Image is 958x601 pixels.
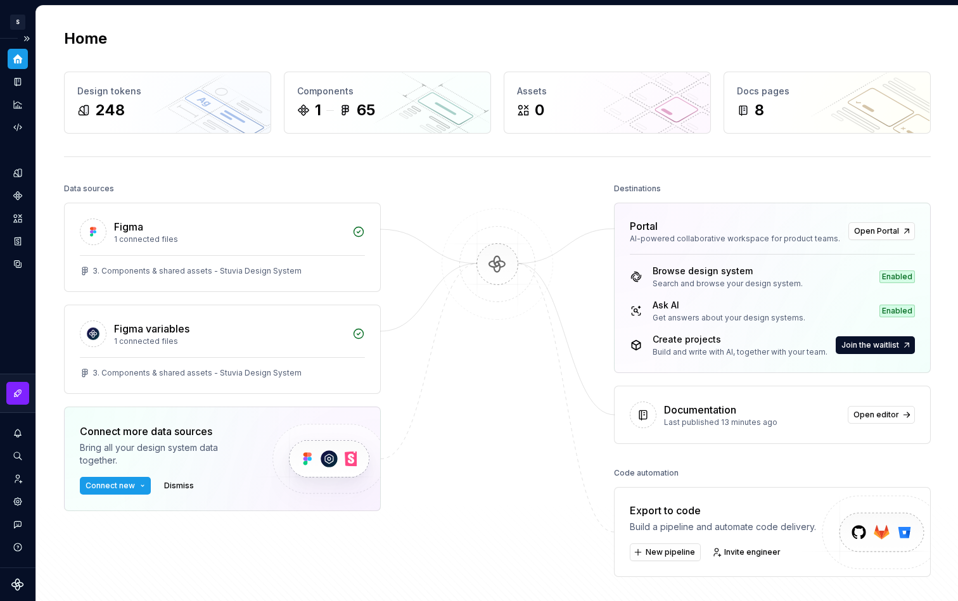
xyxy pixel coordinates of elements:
div: 0 [535,100,544,120]
div: 3. Components & shared assets - Stuvia Design System [93,368,302,378]
div: S [10,15,25,30]
div: Last published 13 minutes ago [664,417,840,427]
a: Invite team [8,469,28,489]
div: 8 [755,100,764,120]
div: Search and browse your design system. [653,279,803,289]
a: Code automation [8,117,28,137]
div: 248 [95,100,125,120]
div: 1 connected files [114,234,345,244]
div: Assets [517,85,698,98]
a: Assets0 [504,72,711,134]
div: 3. Components & shared assets - Stuvia Design System [93,266,302,276]
button: Connect new [80,477,151,495]
button: Notifications [8,423,28,443]
button: Join the waitlist [836,336,915,354]
a: Assets [8,208,28,229]
div: 1 [315,100,321,120]
div: Browse design system [653,265,803,277]
div: Bring all your design system data together. [80,441,251,467]
div: Documentation [664,402,736,417]
div: Figma [114,219,143,234]
button: Dismiss [158,477,200,495]
svg: Supernova Logo [11,578,24,591]
div: Docs pages [737,85,917,98]
a: Invite engineer [708,543,786,561]
span: Invite engineer [724,547,781,557]
div: Figma variables [114,321,189,336]
span: Open Portal [854,226,899,236]
h2: Home [64,28,107,49]
div: 65 [357,100,375,120]
span: Join the waitlist [841,340,899,350]
div: Data sources [64,180,114,198]
a: Analytics [8,94,28,115]
button: S [3,8,33,35]
a: Open Portal [848,222,915,240]
span: Dismiss [164,481,194,491]
a: Documentation [8,72,28,92]
a: Docs pages8 [724,72,931,134]
div: 1 connected files [114,336,345,346]
button: Expand sidebar [18,30,35,47]
div: Get answers about your design systems. [653,313,805,323]
span: Open editor [853,410,899,420]
div: Components [297,85,478,98]
div: AI-powered collaborative workspace for product teams. [630,234,841,244]
div: Export to code [630,503,816,518]
a: Data sources [8,254,28,274]
a: Figma1 connected files3. Components & shared assets - Stuvia Design System [64,203,381,292]
div: Destinations [614,180,661,198]
a: Design tokens248 [64,72,271,134]
span: New pipeline [646,547,695,557]
button: Contact support [8,514,28,535]
a: Components165 [284,72,491,134]
button: New pipeline [630,543,701,561]
a: Storybook stories [8,231,28,251]
a: Settings [8,491,28,512]
div: Create projects [653,333,827,346]
button: Search ⌘K [8,446,28,466]
div: Build a pipeline and automate code delivery. [630,521,816,533]
a: Design tokens [8,163,28,183]
div: Enabled [879,305,915,317]
div: Connect more data sources [80,424,251,439]
a: Components [8,186,28,206]
div: Code automation [614,464,679,482]
a: Open editor [848,406,915,424]
span: Connect new [86,481,135,491]
a: Home [8,49,28,69]
div: Design tokens [77,85,258,98]
div: Enabled [879,270,915,283]
div: Build and write with AI, together with your team. [653,347,827,357]
a: Figma variables1 connected files3. Components & shared assets - Stuvia Design System [64,305,381,394]
div: Portal [630,218,658,234]
div: Ask AI [653,299,805,312]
